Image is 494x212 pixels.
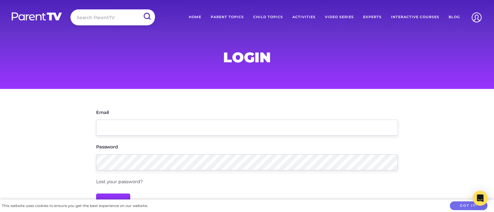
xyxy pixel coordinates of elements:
[444,9,465,25] a: Blog
[358,9,386,25] a: Experts
[96,194,130,209] input: Login
[96,110,109,115] label: Email
[96,179,143,184] a: Lost your password?
[11,12,63,21] img: parenttv-logo-white.4c85aaf.svg
[184,9,206,25] a: Home
[320,9,358,25] a: Video Series
[249,9,288,25] a: Child Topics
[2,203,148,209] div: This website uses cookies to ensure you get the best experience on our website.
[386,9,444,25] a: Interactive Courses
[70,9,155,25] input: Search ParentTV
[96,145,118,149] label: Password
[288,9,320,25] a: Activities
[450,201,487,210] button: Got it!
[139,9,155,23] input: Submit
[473,191,488,206] div: Open Intercom Messenger
[96,51,398,64] h1: Login
[469,9,485,25] img: Account
[206,9,249,25] a: Parent Topics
